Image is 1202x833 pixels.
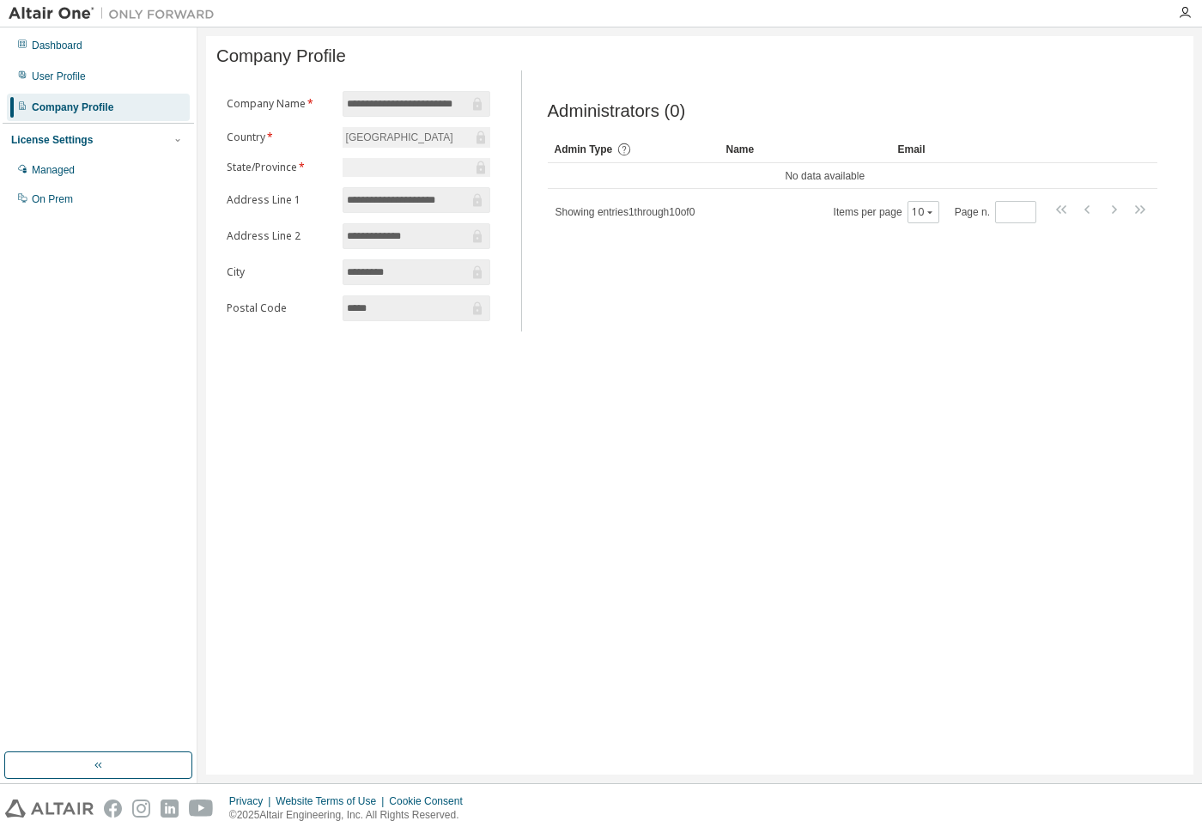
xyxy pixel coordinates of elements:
[227,131,332,144] label: Country
[161,800,179,818] img: linkedin.svg
[132,800,150,818] img: instagram.svg
[32,163,75,177] div: Managed
[343,127,490,148] div: [GEOGRAPHIC_DATA]
[5,800,94,818] img: altair_logo.svg
[32,192,73,206] div: On Prem
[955,201,1036,223] span: Page n.
[834,201,939,223] span: Items per page
[276,794,389,808] div: Website Terms of Use
[104,800,122,818] img: facebook.svg
[9,5,223,22] img: Altair One
[229,808,473,823] p: © 2025 Altair Engineering, Inc. All Rights Reserved.
[189,800,214,818] img: youtube.svg
[726,136,884,163] div: Name
[227,161,332,174] label: State/Province
[227,265,332,279] label: City
[555,143,613,155] span: Admin Type
[227,229,332,243] label: Address Line 2
[229,794,276,808] div: Privacy
[389,794,472,808] div: Cookie Consent
[548,101,686,121] span: Administrators (0)
[227,301,332,315] label: Postal Code
[32,39,82,52] div: Dashboard
[912,205,935,219] button: 10
[216,46,346,66] span: Company Profile
[548,163,1103,189] td: No data available
[227,97,332,111] label: Company Name
[227,193,332,207] label: Address Line 1
[32,70,86,83] div: User Profile
[555,206,695,218] span: Showing entries 1 through 10 of 0
[32,100,113,114] div: Company Profile
[343,128,456,147] div: [GEOGRAPHIC_DATA]
[898,136,1011,163] div: Email
[11,133,93,147] div: License Settings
